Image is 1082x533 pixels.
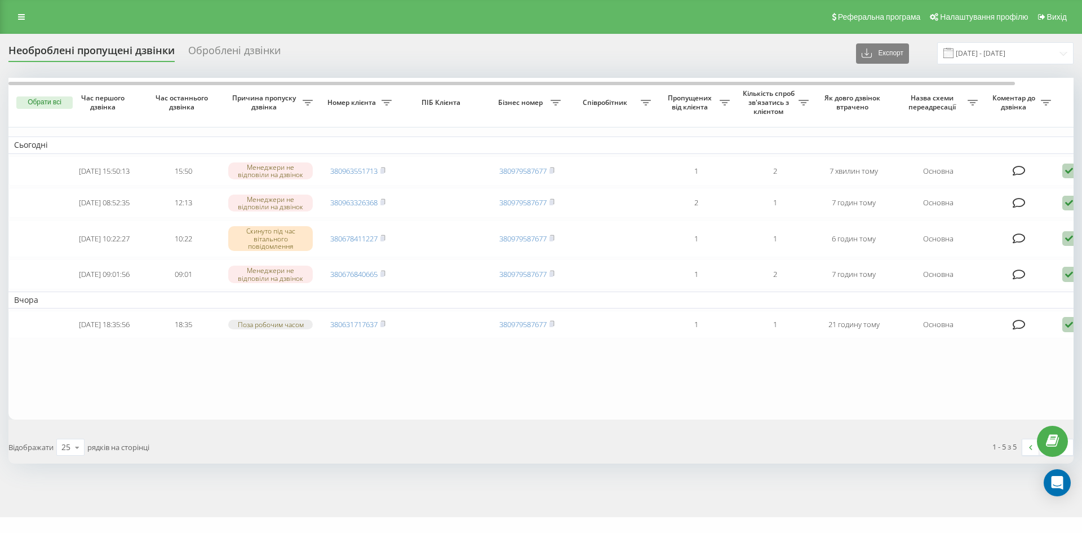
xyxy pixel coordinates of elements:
span: Пропущених від клієнта [662,94,720,111]
span: Причина пропуску дзвінка [228,94,303,111]
span: рядків на сторінці [87,442,149,452]
div: Open Intercom Messenger [1044,469,1071,496]
td: [DATE] 08:52:35 [65,188,144,218]
span: Налаштування профілю [940,12,1028,21]
div: 1 - 5 з 5 [992,441,1017,452]
span: Час останнього дзвінка [153,94,214,111]
td: Основна [893,188,983,218]
td: 1 [657,311,735,338]
span: Коментар до дзвінка [989,94,1041,111]
td: 1 [735,311,814,338]
td: 10:22 [144,220,223,257]
td: 7 годин тому [814,188,893,218]
div: Оброблені дзвінки [188,45,281,62]
a: 380979587677 [499,197,547,208]
td: Основна [893,220,983,257]
a: 380979587677 [499,319,547,329]
a: 380979587677 [499,166,547,176]
span: ПІБ Клієнта [407,98,478,107]
div: Менеджери не відповіли на дзвінок [228,266,313,283]
td: 1 [657,259,735,289]
span: Як довго дзвінок втрачено [823,94,884,111]
a: 380963551713 [330,166,378,176]
td: 2 [735,156,814,186]
span: Назва схеми переадресації [899,94,968,111]
button: Експорт [856,43,909,64]
td: 12:13 [144,188,223,218]
a: 380631717637 [330,319,378,329]
div: Поза робочим часом [228,320,313,329]
td: 09:01 [144,259,223,289]
span: Співробітник [572,98,641,107]
td: [DATE] 10:22:27 [65,220,144,257]
td: 1 [735,220,814,257]
span: Час першого дзвінка [74,94,135,111]
span: Відображати [8,442,54,452]
div: Необроблені пропущені дзвінки [8,45,175,62]
td: 1 [657,156,735,186]
a: 380963326368 [330,197,378,208]
button: Обрати всі [16,96,73,109]
div: Скинуто під час вітального повідомлення [228,226,313,251]
td: 1 [657,220,735,257]
td: 2 [657,188,735,218]
td: [DATE] 09:01:56 [65,259,144,289]
td: 21 годину тому [814,311,893,338]
span: Реферальна програма [838,12,921,21]
td: 1 [735,188,814,218]
td: Основна [893,259,983,289]
span: Бізнес номер [493,98,551,107]
td: 7 годин тому [814,259,893,289]
span: Номер клієнта [324,98,382,107]
span: Вихід [1047,12,1067,21]
td: Основна [893,311,983,338]
td: [DATE] 15:50:13 [65,156,144,186]
div: Менеджери не відповіли на дзвінок [228,195,313,212]
td: [DATE] 18:35:56 [65,311,144,338]
td: 18:35 [144,311,223,338]
div: Менеджери не відповіли на дзвінок [228,162,313,179]
span: Кількість спроб зв'язатись з клієнтом [741,89,799,116]
td: 15:50 [144,156,223,186]
td: 7 хвилин тому [814,156,893,186]
td: 6 годин тому [814,220,893,257]
a: 380678411227 [330,234,378,244]
div: 25 [61,442,70,453]
a: 380979587677 [499,269,547,279]
a: 380979587677 [499,234,547,244]
a: 380676840665 [330,269,378,279]
td: Основна [893,156,983,186]
td: 2 [735,259,814,289]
